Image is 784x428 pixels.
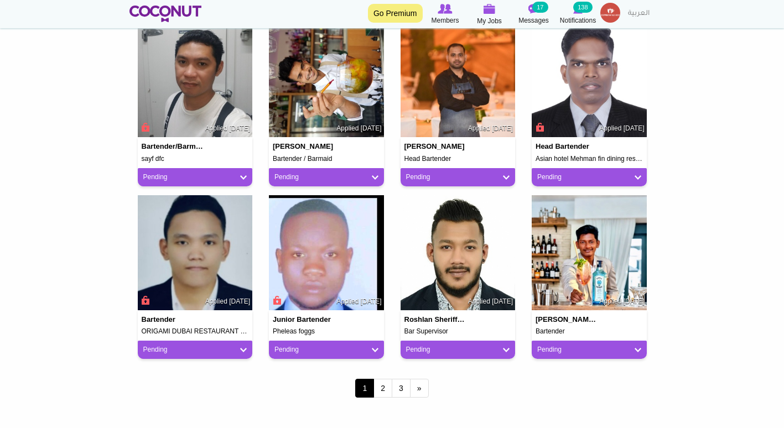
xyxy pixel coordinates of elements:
h4: Bartender [142,316,206,323]
span: Messages [518,15,549,26]
a: My Jobs My Jobs [468,3,512,27]
a: Notifications Notifications 138 [556,3,600,26]
img: Vinoth Selvaraj's picture [532,23,647,138]
h5: ORIGAMI DUBAI RESTAURANT LLC [142,328,249,335]
a: Pending [274,173,378,182]
h5: Bartender / Barmaid [273,155,380,163]
img: Home [129,6,202,22]
h5: Pheleas foggs [273,328,380,335]
h5: Asian hotel Mehman fin dining restaurant [536,155,643,163]
a: Pending [274,345,378,354]
small: 17 [532,2,548,13]
h4: Roshlan Sheriffdeen [404,316,469,323]
a: Go Premium [368,4,423,23]
small: 138 [573,2,592,13]
span: 1 [355,379,374,398]
h5: sayf dfc [142,155,249,163]
img: SAHID JAMAN's picture [269,23,384,138]
span: Connect to Unlock the Profile [140,122,150,133]
img: Venkat Gangalakurthi's picture [532,195,647,310]
span: Connect to Unlock the Profile [271,295,281,306]
a: Pending [143,345,247,354]
h4: Head Bartender [536,143,600,150]
a: 2 [373,379,392,398]
span: Members [431,15,459,26]
a: Browse Members Members [423,3,468,26]
img: Mohammad Azhar's picture [401,23,516,138]
h4: [PERSON_NAME] Gangalakurthi [536,316,600,323]
img: Messages [528,4,539,14]
img: Notifications [573,4,583,14]
span: Connect to Unlock the Profile [140,295,150,306]
h4: [PERSON_NAME] [273,143,337,150]
a: Pending [537,345,641,354]
a: next › [410,379,429,398]
span: Notifications [560,15,596,26]
h5: Bartender [536,328,643,335]
h4: Bartender/Barmaid [142,143,206,150]
h5: Bar Supervisor [404,328,512,335]
a: Pending [143,173,247,182]
a: العربية [622,3,655,25]
h5: Head Bartender [404,155,512,163]
span: My Jobs [477,15,502,27]
span: Connect to Unlock the Profile [534,122,544,133]
img: Browse Members [438,4,452,14]
h4: Junior Bartender [273,316,337,323]
a: Pending [406,173,510,182]
img: Murungi Lawrence's picture [269,195,384,310]
a: Pending [537,173,641,182]
img: My Jobs [484,4,496,14]
h4: [PERSON_NAME] [404,143,469,150]
img: Roshlan Sheriffdeen's picture [401,195,516,310]
a: Messages Messages 17 [512,3,556,26]
img: John Villaflor's picture [138,195,253,310]
a: 3 [392,379,411,398]
img: jeffrey lagutang's picture [138,23,253,138]
a: Pending [406,345,510,354]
